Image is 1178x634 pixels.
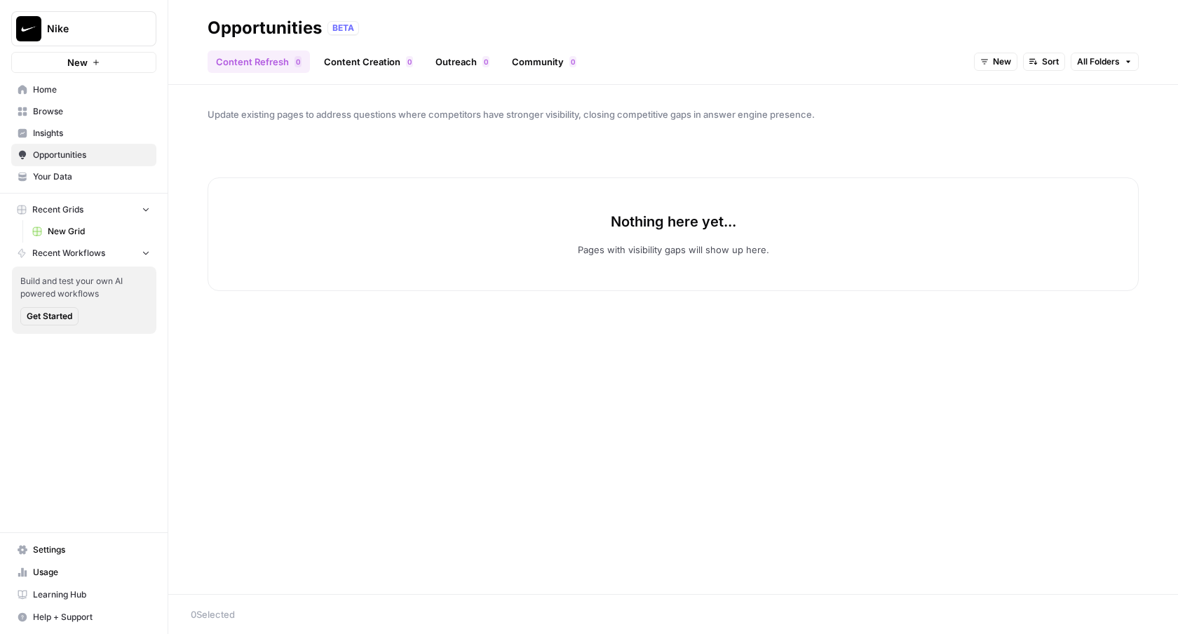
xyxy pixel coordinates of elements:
[11,11,156,46] button: Workspace: Nike
[407,56,412,67] span: 0
[482,56,489,67] div: 0
[32,247,105,259] span: Recent Workflows
[1042,55,1059,68] span: Sort
[974,53,1017,71] button: New
[11,144,156,166] a: Opportunities
[33,611,150,623] span: Help + Support
[611,212,736,231] p: Nothing here yet...
[406,56,413,67] div: 0
[32,203,83,216] span: Recent Grids
[11,243,156,264] button: Recent Workflows
[484,56,488,67] span: 0
[33,83,150,96] span: Home
[33,127,150,140] span: Insights
[33,170,150,183] span: Your Data
[11,561,156,584] a: Usage
[11,52,156,73] button: New
[294,56,302,67] div: 0
[33,544,150,556] span: Settings
[569,56,576,67] div: 0
[16,16,41,41] img: Nike Logo
[208,17,322,39] div: Opportunities
[26,220,156,243] a: New Grid
[1071,53,1139,71] button: All Folders
[296,56,300,67] span: 0
[191,607,1156,621] div: 0 Selected
[11,199,156,220] button: Recent Grids
[11,122,156,144] a: Insights
[11,79,156,101] a: Home
[27,310,72,323] span: Get Started
[11,584,156,606] a: Learning Hub
[208,50,310,73] a: Content Refresh0
[33,566,150,579] span: Usage
[11,539,156,561] a: Settings
[316,50,421,73] a: Content Creation0
[571,56,575,67] span: 0
[11,166,156,188] a: Your Data
[993,55,1011,68] span: New
[33,149,150,161] span: Opportunities
[208,107,1139,121] span: Update existing pages to address questions where competitors have stronger visibility, closing co...
[20,307,79,325] button: Get Started
[503,50,585,73] a: Community0
[67,55,88,69] span: New
[1077,55,1120,68] span: All Folders
[33,105,150,118] span: Browse
[33,588,150,601] span: Learning Hub
[47,22,132,36] span: Nike
[1023,53,1065,71] button: Sort
[48,225,150,238] span: New Grid
[327,21,359,35] div: BETA
[578,243,769,257] p: Pages with visibility gaps will show up here.
[427,50,498,73] a: Outreach0
[11,100,156,123] a: Browse
[20,275,148,300] span: Build and test your own AI powered workflows
[11,606,156,628] button: Help + Support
